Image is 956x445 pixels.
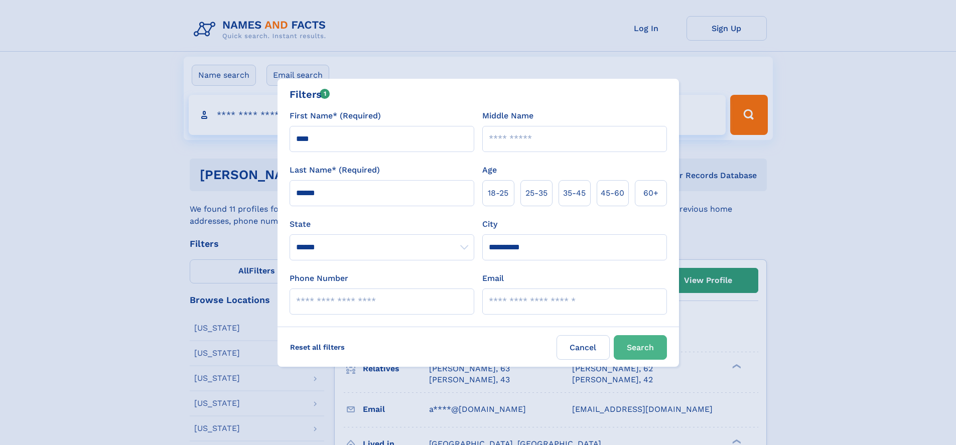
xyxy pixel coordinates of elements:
label: Middle Name [482,110,533,122]
span: 18‑25 [488,187,508,199]
span: 45‑60 [601,187,624,199]
button: Search [614,335,667,360]
label: State [290,218,474,230]
label: Last Name* (Required) [290,164,380,176]
label: Cancel [557,335,610,360]
label: City [482,218,497,230]
label: Email [482,272,504,284]
span: 25‑35 [525,187,548,199]
span: 35‑45 [563,187,586,199]
label: Age [482,164,497,176]
label: Phone Number [290,272,348,284]
label: First Name* (Required) [290,110,381,122]
span: 60+ [643,187,658,199]
div: Filters [290,87,330,102]
label: Reset all filters [284,335,351,359]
